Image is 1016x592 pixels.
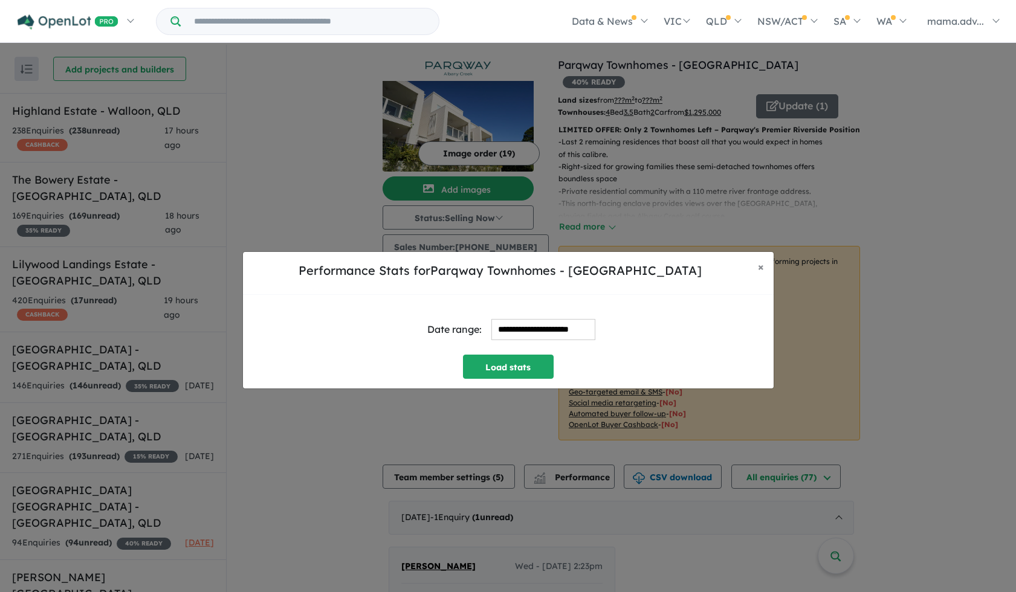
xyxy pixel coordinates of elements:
[183,8,436,34] input: Try estate name, suburb, builder or developer
[463,355,554,379] button: Load stats
[18,14,118,30] img: Openlot PRO Logo White
[927,15,984,27] span: mama.adv...
[758,260,764,274] span: ×
[253,262,748,280] h5: Performance Stats for Parqway Townhomes - [GEOGRAPHIC_DATA]
[427,321,482,338] div: Date range:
